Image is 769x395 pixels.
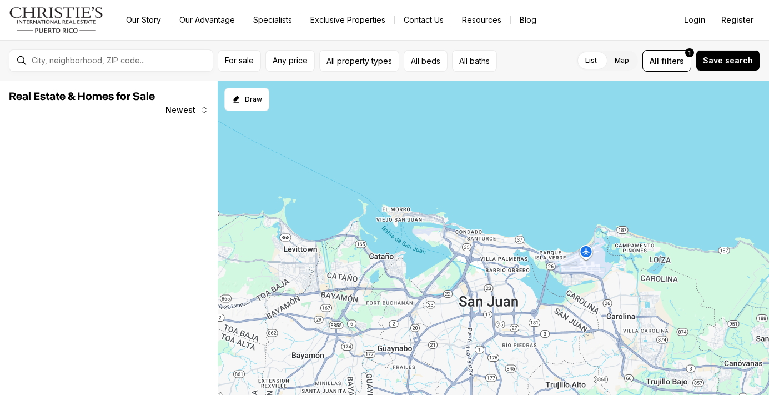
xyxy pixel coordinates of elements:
span: Newest [165,106,195,114]
button: Any price [265,50,315,72]
a: Our Story [117,12,170,28]
button: Newest [159,99,215,121]
button: Login [677,9,712,31]
label: List [576,51,606,71]
span: Login [684,16,706,24]
span: Save search [703,56,753,65]
button: Start drawing [224,88,269,111]
button: All baths [452,50,497,72]
a: Specialists [244,12,301,28]
span: Register [721,16,753,24]
span: filters [661,55,684,67]
button: For sale [218,50,261,72]
button: All property types [319,50,399,72]
img: logo [9,7,104,33]
span: 1 [688,48,691,57]
button: Save search [696,50,760,71]
span: All [650,55,659,67]
a: Resources [453,12,510,28]
a: Blog [511,12,545,28]
button: Allfilters1 [642,50,691,72]
span: Any price [273,56,308,65]
span: For sale [225,56,254,65]
button: Register [715,9,760,31]
span: Real Estate & Homes for Sale [9,91,155,102]
label: Map [606,51,638,71]
button: All beds [404,50,448,72]
button: Contact Us [395,12,453,28]
a: Exclusive Properties [301,12,394,28]
a: Our Advantage [170,12,244,28]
